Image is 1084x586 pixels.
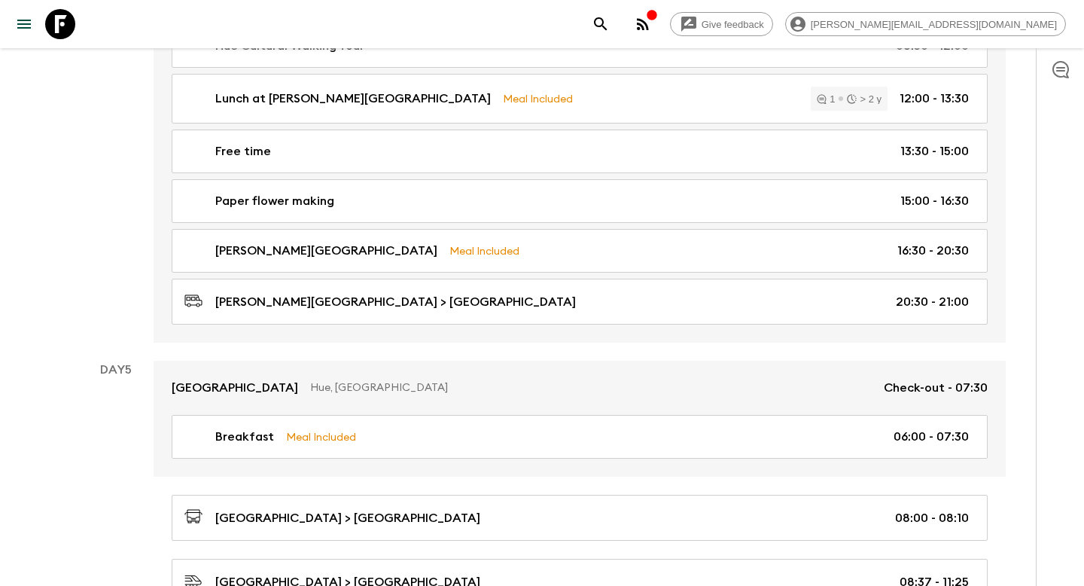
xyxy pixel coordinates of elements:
p: 06:00 - 07:30 [894,428,969,446]
button: search adventures [586,9,616,39]
p: [PERSON_NAME][GEOGRAPHIC_DATA] > [GEOGRAPHIC_DATA] [215,293,576,311]
a: [GEOGRAPHIC_DATA] > [GEOGRAPHIC_DATA]08:00 - 08:10 [172,495,988,541]
p: Meal Included [449,243,519,259]
a: [PERSON_NAME][GEOGRAPHIC_DATA] > [GEOGRAPHIC_DATA]20:30 - 21:00 [172,279,988,325]
span: Give feedback [693,19,772,30]
p: [GEOGRAPHIC_DATA] > [GEOGRAPHIC_DATA] [215,509,480,527]
div: > 2 y [847,94,882,104]
a: Lunch at [PERSON_NAME][GEOGRAPHIC_DATA]Meal Included1> 2 y12:00 - 13:30 [172,74,988,124]
p: Meal Included [286,429,356,445]
a: Free time13:30 - 15:00 [172,130,988,173]
p: Breakfast [215,428,274,446]
a: BreakfastMeal Included06:00 - 07:30 [172,415,988,459]
a: [GEOGRAPHIC_DATA]Hue, [GEOGRAPHIC_DATA]Check-out - 07:30 [154,361,1006,415]
a: Give feedback [670,12,773,36]
a: Paper flower making15:00 - 16:30 [172,179,988,223]
p: 15:00 - 16:30 [900,192,969,210]
span: [PERSON_NAME][EMAIL_ADDRESS][DOMAIN_NAME] [802,19,1065,30]
p: [PERSON_NAME][GEOGRAPHIC_DATA] [215,242,437,260]
p: Free time [215,142,271,160]
p: 12:00 - 13:30 [900,90,969,108]
p: Hue, [GEOGRAPHIC_DATA] [310,380,872,395]
div: [PERSON_NAME][EMAIL_ADDRESS][DOMAIN_NAME] [785,12,1066,36]
p: 08:00 - 08:10 [895,509,969,527]
p: 16:30 - 20:30 [897,242,969,260]
p: Paper flower making [215,192,334,210]
p: 20:30 - 21:00 [896,293,969,311]
a: [PERSON_NAME][GEOGRAPHIC_DATA]Meal Included16:30 - 20:30 [172,229,988,273]
p: 13:30 - 15:00 [900,142,969,160]
p: Meal Included [503,90,573,107]
p: Day 5 [78,361,154,379]
div: 1 [817,94,835,104]
button: menu [9,9,39,39]
p: Lunch at [PERSON_NAME][GEOGRAPHIC_DATA] [215,90,491,108]
p: [GEOGRAPHIC_DATA] [172,379,298,397]
p: Check-out - 07:30 [884,379,988,397]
